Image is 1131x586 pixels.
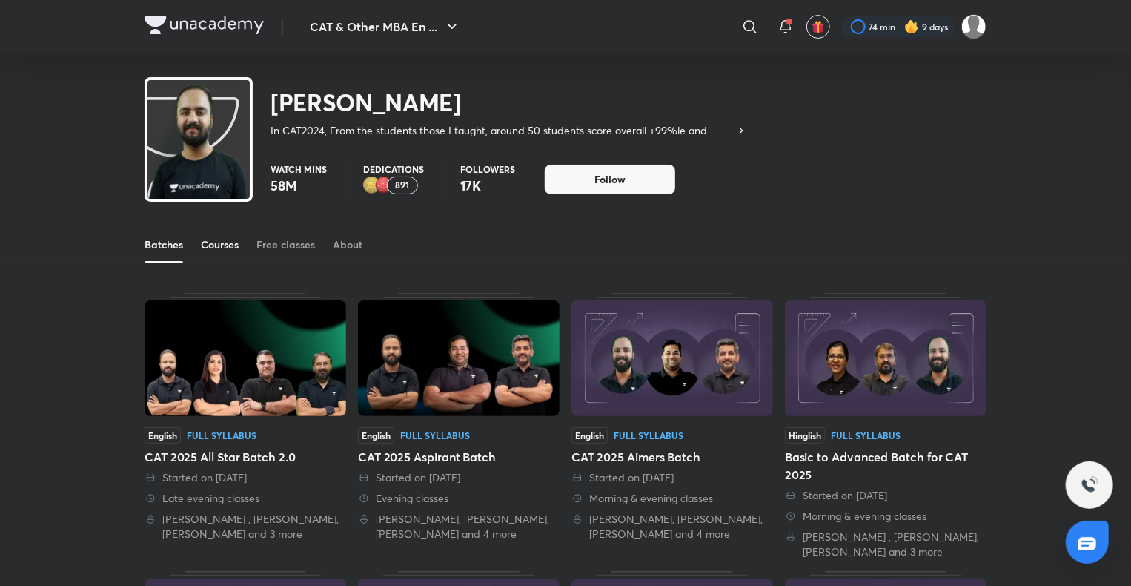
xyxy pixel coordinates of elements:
img: educator badge1 [375,177,393,194]
a: Courses [201,227,239,263]
p: Followers [460,165,515,174]
p: 58M [271,177,327,194]
div: Started on 29 Dec 2024 [571,470,773,485]
img: Thumbnail [358,300,560,416]
p: Dedications [363,165,424,174]
a: Batches [145,227,183,263]
div: Courses [201,237,239,252]
div: Shabana , Ravi Kumar, Raman Tiwari and 3 more [145,512,346,541]
p: 17K [460,177,515,194]
img: Aparna Dubey [961,14,986,39]
div: Shabana , Deepika Awasthi, Ravi Kumar and 3 more [785,530,986,559]
p: 891 [396,180,410,191]
img: streak [904,19,919,34]
a: Free classes [256,227,315,263]
div: Late evening classes [145,491,346,506]
img: Thumbnail [785,300,986,416]
div: CAT 2025 All Star Batch 2.0 [145,448,346,466]
span: English [571,427,608,444]
div: Full Syllabus [187,431,256,440]
div: CAT 2025 Aspirant Batch [358,293,560,559]
a: Company Logo [145,16,264,38]
div: Morning & evening classes [571,491,773,506]
div: Batches [145,237,183,252]
div: Full Syllabus [614,431,683,440]
a: About [333,227,362,263]
img: ttu [1081,476,1098,494]
div: Evening classes [358,491,560,506]
div: Started on 2 Dec 2024 [785,488,986,503]
div: CAT 2025 All Star Batch 2.0 [145,293,346,559]
div: Full Syllabus [831,431,901,440]
button: Follow [545,165,675,194]
button: avatar [806,15,830,39]
div: Started on 2 Jan 2025 [358,470,560,485]
h2: [PERSON_NAME] [271,88,747,117]
span: English [358,427,394,444]
div: Morning & evening classes [785,509,986,524]
div: CAT 2025 Aimers Batch [571,293,773,559]
img: Thumbnail [571,300,773,416]
button: CAT & Other MBA En ... [301,12,470,42]
p: In CAT2024, From the students those I taught, around 50 students score overall +99%le and around ... [271,123,735,138]
div: Full Syllabus [400,431,470,440]
img: Thumbnail [145,300,346,416]
img: avatar [812,20,825,33]
span: English [145,427,181,444]
div: Lokesh Sharma, Amiya Kumar, Deepika Awasthi and 4 more [571,512,773,541]
div: About [333,237,362,252]
div: CAT 2025 Aimers Batch [571,448,773,466]
div: Basic to Advanced Batch for CAT 2025 [785,293,986,559]
div: Started on 30 Jan 2025 [145,470,346,485]
span: Hinglish [785,427,825,444]
div: Basic to Advanced Batch for CAT 2025 [785,448,986,484]
div: Lokesh Sharma, Amiya Kumar, Deepika Awasthi and 4 more [358,512,560,541]
img: educator badge2 [363,177,381,194]
div: CAT 2025 Aspirant Batch [358,448,560,466]
img: Company Logo [145,16,264,34]
p: Watch mins [271,165,327,174]
img: class [147,83,250,204]
span: Follow [594,172,626,187]
div: Free classes [256,237,315,252]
